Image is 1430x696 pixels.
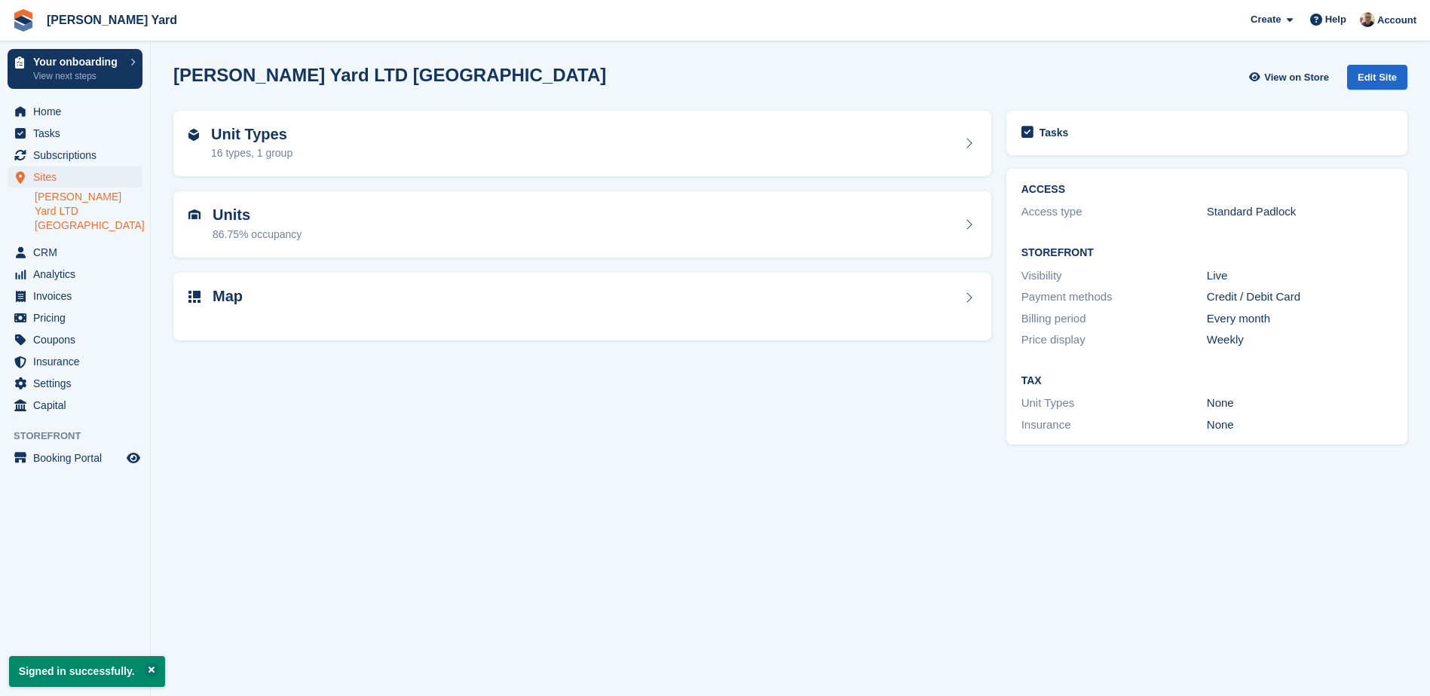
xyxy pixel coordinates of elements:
img: unit-type-icn-2b2737a686de81e16bb02015468b77c625bbabd49415b5ef34ead5e3b44a266d.svg [188,129,199,141]
div: None [1207,395,1392,412]
h2: Map [213,288,243,305]
a: [PERSON_NAME] Yard [41,8,183,32]
a: Edit Site [1347,65,1407,96]
a: menu [8,395,142,416]
span: Help [1325,12,1346,27]
p: Signed in successfully. [9,656,165,687]
a: menu [8,351,142,372]
span: Insurance [33,351,124,372]
div: Credit / Debit Card [1207,288,1392,306]
h2: Tax [1021,375,1392,387]
div: Weekly [1207,331,1392,349]
a: menu [8,447,142,469]
a: menu [8,329,142,350]
div: Payment methods [1021,288,1207,306]
h2: Tasks [1040,126,1069,139]
span: Coupons [33,329,124,350]
span: Create [1251,12,1281,27]
div: Live [1207,267,1392,285]
a: menu [8,264,142,285]
span: Tasks [33,123,124,144]
h2: ACCESS [1021,184,1392,196]
span: View on Store [1264,70,1329,85]
h2: Unit Types [211,126,292,143]
a: Preview store [124,449,142,467]
div: 16 types, 1 group [211,145,292,161]
div: Standard Padlock [1207,203,1392,221]
span: Storefront [14,429,150,444]
span: Capital [33,395,124,416]
a: menu [8,307,142,328]
div: 86.75% occupancy [213,227,302,243]
a: Units 86.75% occupancy [173,191,991,258]
a: View on Store [1247,65,1335,90]
p: View next steps [33,69,123,83]
div: Billing period [1021,310,1207,328]
span: Booking Portal [33,447,124,469]
div: Every month [1207,310,1392,328]
a: menu [8,101,142,122]
span: Invoices [33,285,124,307]
span: Home [33,101,124,122]
a: menu [8,242,142,263]
div: Edit Site [1347,65,1407,90]
a: Map [173,273,991,341]
a: Your onboarding View next steps [8,49,142,89]
div: Visibility [1021,267,1207,285]
a: menu [8,145,142,166]
span: Pricing [33,307,124,328]
a: menu [8,166,142,188]
h2: [PERSON_NAME] Yard LTD [GEOGRAPHIC_DATA] [173,65,606,85]
a: menu [8,373,142,394]
span: Account [1377,13,1416,28]
p: Your onboarding [33,56,123,67]
h2: Storefront [1021,247,1392,259]
h2: Units [213,206,302,224]
img: Si Allen [1360,12,1375,27]
span: Subscriptions [33,145,124,166]
span: Sites [33,166,124,188]
div: None [1207,417,1392,434]
div: Price display [1021,331,1207,349]
span: Analytics [33,264,124,285]
div: Access type [1021,203,1207,221]
span: Settings [33,373,124,394]
a: Unit Types 16 types, 1 group [173,111,991,177]
img: map-icn-33ee37083ee616e46c38cad1a60f524a97daa1e2b2c8c0bc3eb3415660979fc1.svg [188,291,201,303]
img: stora-icon-8386f47178a22dfd0bd8f6a31ec36ba5ce8667c1dd55bd0f319d3a0aa187defe.svg [12,9,35,32]
span: CRM [33,242,124,263]
a: menu [8,123,142,144]
a: menu [8,285,142,307]
div: Unit Types [1021,395,1207,412]
img: unit-icn-7be61d7bf1b0ce9d3e12c5938cc71ed9869f7b940bace4675aadf7bd6d80202e.svg [188,209,201,220]
a: [PERSON_NAME] Yard LTD [GEOGRAPHIC_DATA] [35,190,142,233]
div: Insurance [1021,417,1207,434]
